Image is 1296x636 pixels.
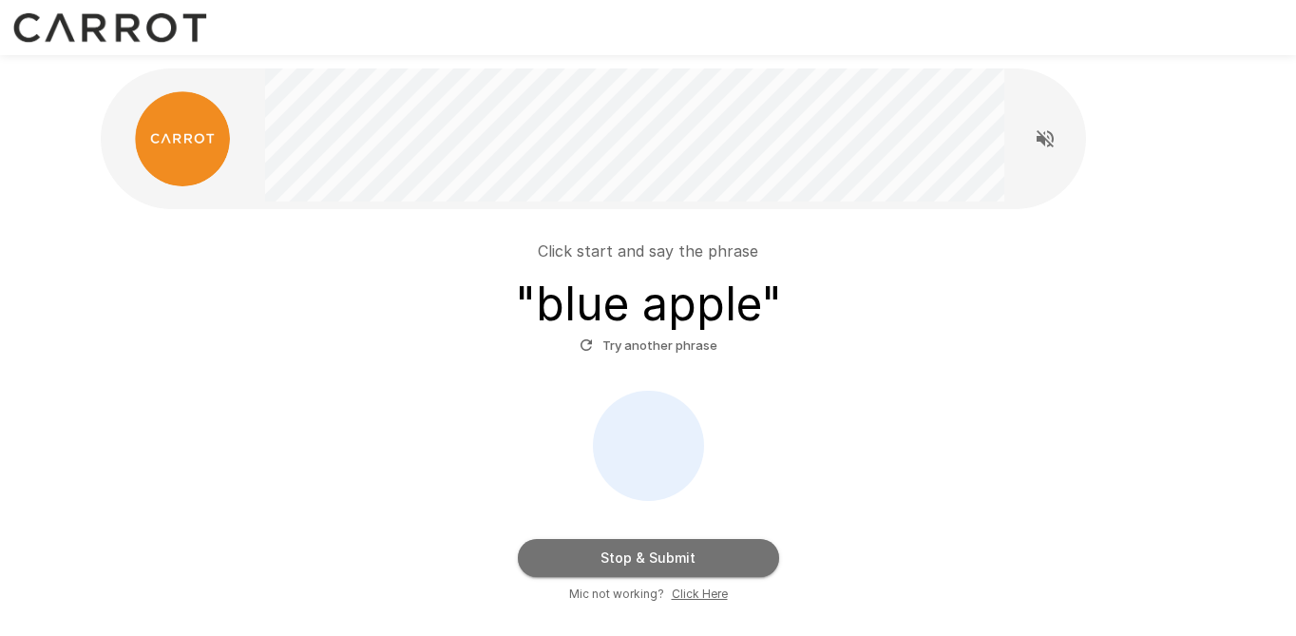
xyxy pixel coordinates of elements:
p: Click start and say the phrase [538,240,758,262]
img: carrot_logo.png [135,91,230,186]
h3: " blue apple " [515,278,782,331]
u: Click Here [672,587,728,601]
button: Stop & Submit [518,539,779,577]
button: Read questions aloud [1026,120,1064,158]
span: Mic not working? [569,585,664,604]
button: Try another phrase [575,331,722,360]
